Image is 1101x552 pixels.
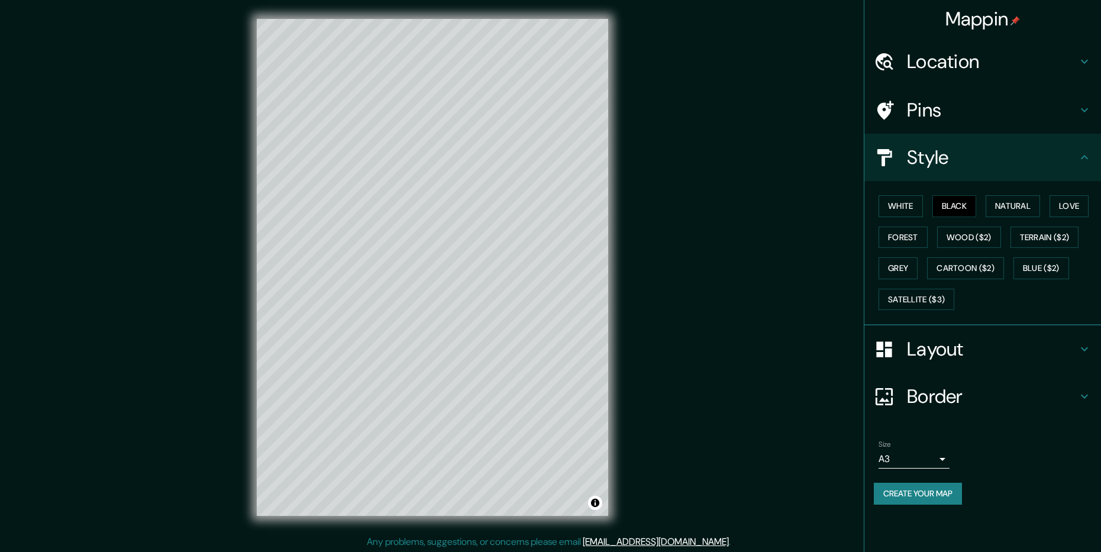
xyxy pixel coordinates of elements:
h4: Pins [907,98,1077,122]
p: Any problems, suggestions, or concerns please email . [367,535,731,549]
button: Blue ($2) [1013,257,1069,279]
h4: Layout [907,337,1077,361]
button: Cartoon ($2) [927,257,1004,279]
label: Size [879,440,891,450]
h4: Style [907,146,1077,169]
h4: Mappin [945,7,1021,31]
button: Love [1050,195,1089,217]
button: Wood ($2) [937,227,1001,248]
div: Pins [864,86,1101,134]
h4: Border [907,385,1077,408]
button: Black [932,195,977,217]
button: Satellite ($3) [879,289,954,311]
button: Toggle attribution [588,496,602,510]
div: A3 [879,450,950,469]
div: . [731,535,732,549]
button: Forest [879,227,928,248]
a: [EMAIL_ADDRESS][DOMAIN_NAME] [583,535,729,548]
button: Create your map [874,483,962,505]
div: . [732,535,735,549]
button: White [879,195,923,217]
iframe: Help widget launcher [996,506,1088,539]
div: Layout [864,325,1101,373]
h4: Location [907,50,1077,73]
button: Natural [986,195,1040,217]
div: Location [864,38,1101,85]
img: pin-icon.png [1010,16,1020,25]
button: Grey [879,257,918,279]
div: Style [864,134,1101,181]
button: Terrain ($2) [1010,227,1079,248]
div: Border [864,373,1101,420]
